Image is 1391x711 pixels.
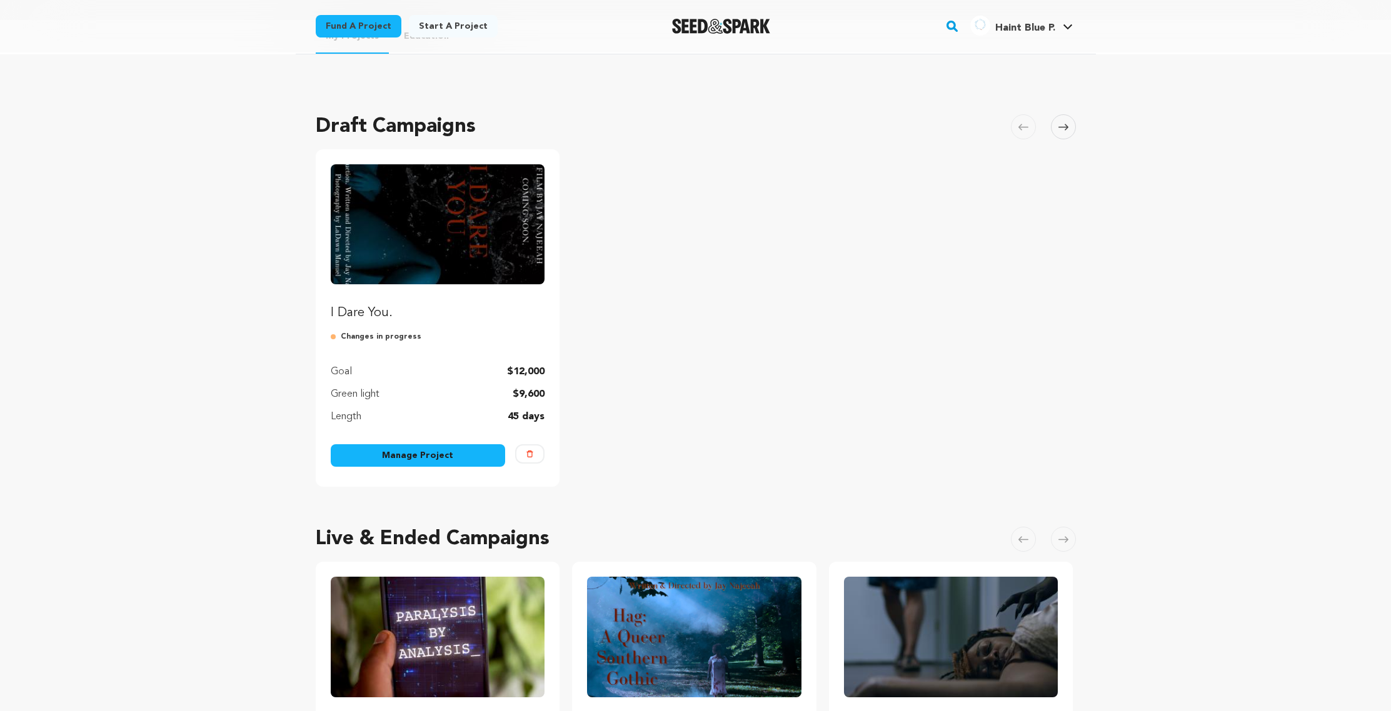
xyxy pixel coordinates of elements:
div: Haint Blue P.'s Profile [970,16,1055,36]
a: Fund a project [316,15,401,37]
img: 7c17776f2d55080b.png [970,16,990,36]
p: Changes in progress [331,332,545,342]
a: Manage Project [331,444,506,467]
span: Haint Blue P.'s Profile [968,13,1075,39]
img: submitted-for-review.svg [331,332,341,342]
p: Green light [331,387,379,402]
a: Haint Blue P.'s Profile [968,13,1075,36]
a: Fund I Dare You. [331,164,545,322]
p: I Dare You. [331,304,545,322]
a: Start a project [409,15,498,37]
span: Haint Blue P. [995,23,1055,33]
h2: Live & Ended Campaigns [316,524,550,554]
img: Seed&Spark Logo Dark Mode [672,19,770,34]
a: Seed&Spark Homepage [672,19,770,34]
p: $12,000 [507,364,545,379]
p: 45 days [508,409,545,424]
p: $9,600 [513,387,545,402]
p: Length [331,409,361,424]
p: Goal [331,364,352,379]
h2: Draft Campaigns [316,112,476,142]
img: trash-empty.svg [526,450,533,457]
